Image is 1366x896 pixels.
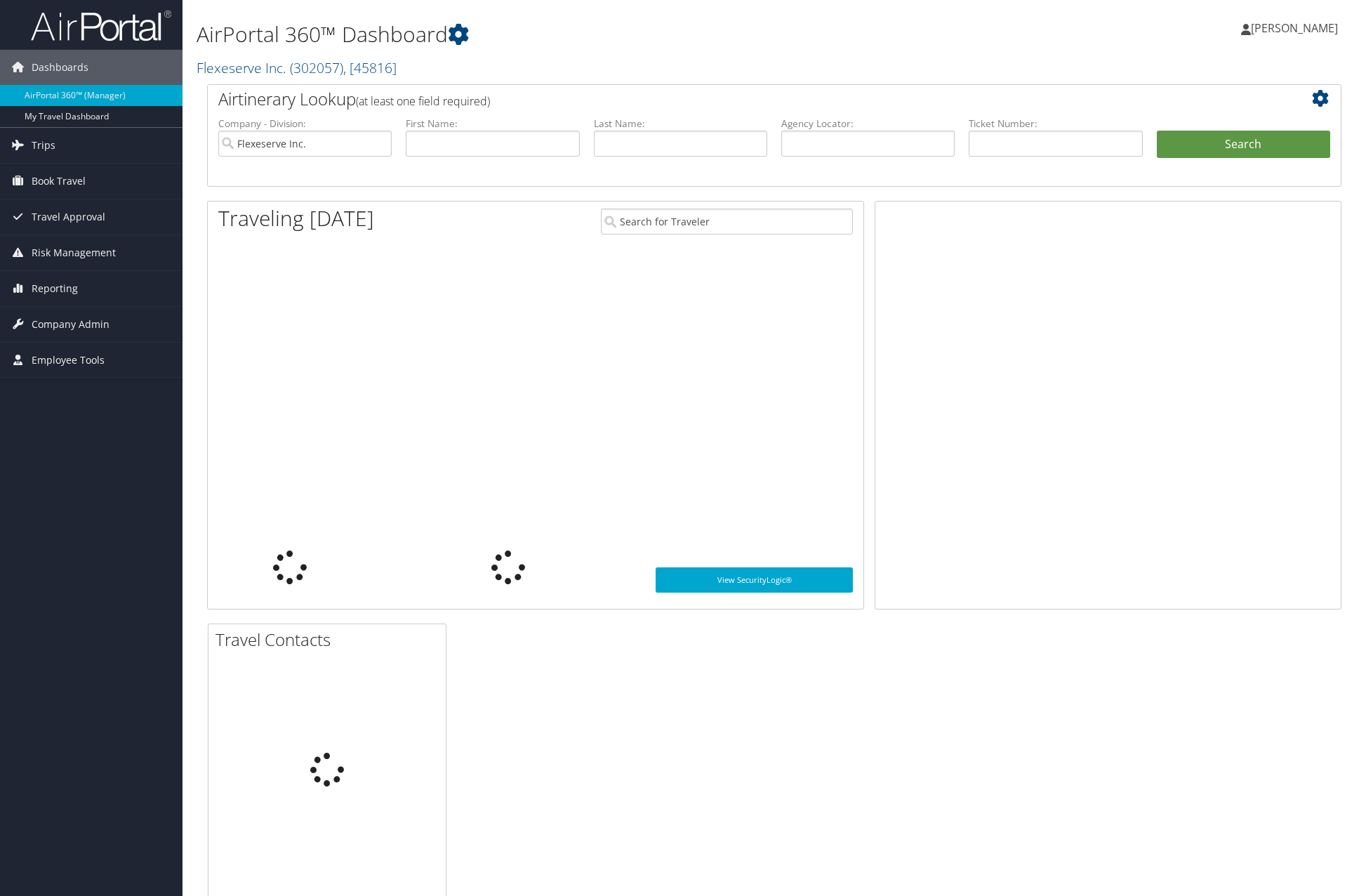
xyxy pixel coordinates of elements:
span: Book Travel [32,164,86,199]
label: First Name: [406,117,579,131]
input: Search for Traveler [601,209,853,235]
span: Trips [32,128,55,163]
span: Employee Tools [32,343,105,378]
a: [PERSON_NAME] [1241,7,1352,49]
a: View SecurityLogic® [656,567,853,593]
span: ( 302057 ) [290,58,343,77]
h1: Traveling [DATE] [218,204,374,233]
label: Last Name: [594,117,767,131]
h2: Airtinerary Lookup [218,87,1236,111]
label: Ticket Number: [969,117,1142,131]
h1: AirPortal 360™ Dashboard [197,20,967,49]
button: Search [1157,131,1330,159]
span: Reporting [32,271,78,306]
span: Company Admin [32,307,110,342]
img: airportal-logo.png [31,9,171,42]
a: Flexeserve Inc. [197,58,397,77]
span: [PERSON_NAME] [1251,20,1338,36]
span: Risk Management [32,235,116,270]
label: Agency Locator: [781,117,955,131]
label: Company - Division: [218,117,392,131]
span: , [ 45816 ] [343,58,397,77]
span: Dashboards [32,50,88,85]
span: (at least one field required) [356,93,490,109]
h2: Travel Contacts [215,628,446,652]
span: Travel Approval [32,199,105,235]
